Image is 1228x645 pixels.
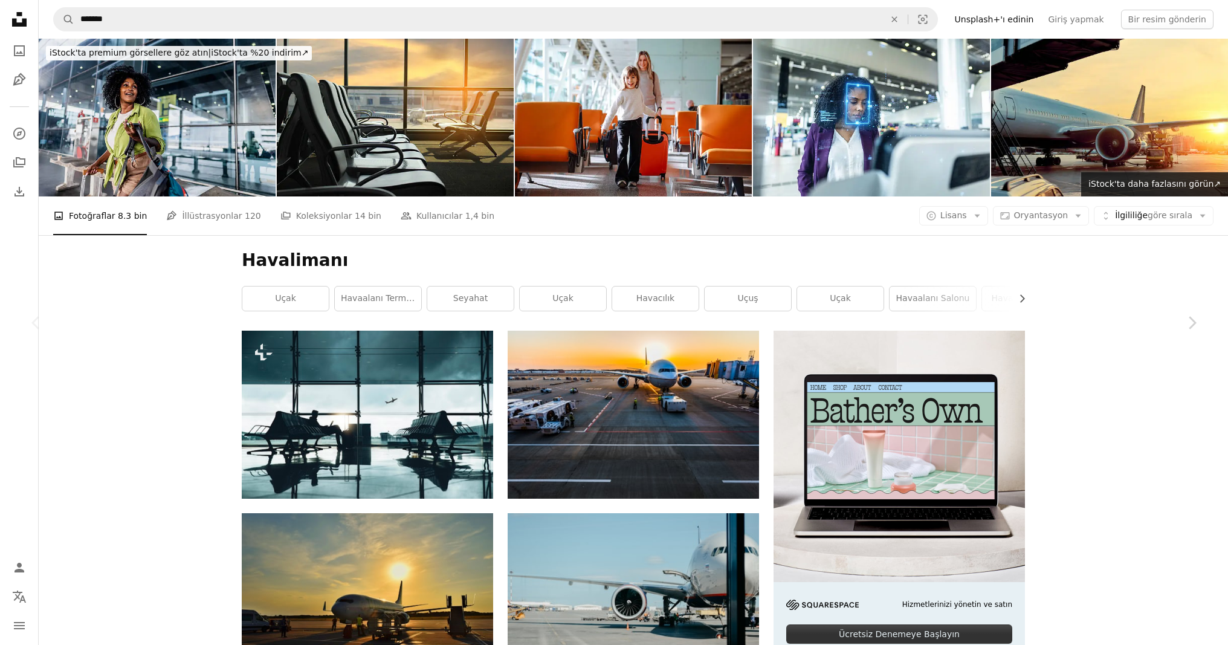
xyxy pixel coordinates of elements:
font: iStock'ta %20 indirim [211,48,301,57]
font: Havalimanı Pisti [992,293,1059,303]
a: park halindeki gri uçak [508,409,759,420]
a: Havaalanında uçağa binmeyi bekleyen dizüstü bilgisayarda çalışan adam - İş adamı, internet üzerin... [242,409,493,420]
img: Havaalanında küçük kızı ve bavullarıyla kadın [515,39,752,196]
form: Site genelinde görseller bulun [53,7,938,31]
button: Unsplash'ta ara [54,8,74,31]
font: seyahat [453,293,488,303]
a: Sonraki [1155,265,1228,381]
font: havaalanı salonu [896,293,970,303]
a: havaalanı terminali [335,287,421,311]
button: Oryantasyon [993,206,1090,225]
a: İllüstrasyonlar 120 [166,196,260,235]
font: Koleksiyonlar [296,211,352,221]
a: seyahat [427,287,514,311]
a: Giriş yap / Kayıt ol [7,556,31,580]
img: file-1707883121023-8e3502977149image [774,331,1025,582]
font: Ücretsiz Denemeye Başlayın [839,629,960,639]
button: Menü [7,614,31,638]
font: havaalanı terminali [341,293,424,303]
font: iStock'ta premium görsellere göz atın [50,48,208,57]
font: Kullanıcılar [416,211,462,221]
font: Bir resim gönderin [1128,15,1206,24]
a: Keşfetmek [7,122,31,146]
button: İlgililiğegöre sırala [1094,206,1213,225]
img: Havaalanında cep telefonu kullanan ve etrafına bakan orta yaşlı bir kadın [39,39,276,196]
font: uçak [552,293,574,303]
font: Oryantasyon [1014,210,1068,220]
a: havaalanı salonu [890,287,976,311]
font: iStock'ta daha fazlasını görün [1088,179,1213,189]
button: Visual search [908,8,937,31]
button: Dil [7,585,31,609]
font: Giriş yapmak [1048,15,1104,24]
a: gündüz vakti park halindeki beyaz uçak [242,591,493,602]
font: Unsplash+'ı edinin [955,15,1034,24]
a: iStock'ta daha fazlasını görün↗ [1081,172,1228,196]
font: 14 bin [355,211,381,221]
a: İllüstrasyonlar [7,68,31,92]
font: uçuş [737,293,758,303]
a: İndirme Geçmişi [7,180,31,204]
img: güneş ışığında bir uçak motorunun yakın çekimi [991,39,1228,196]
font: havacılık [636,293,674,303]
font: ↗ [1213,179,1221,189]
a: iStock'ta premium görsellere göz atın|iStock'ta %20 indirim↗ [39,39,319,68]
font: Lisans [940,210,967,220]
a: uçak [520,287,606,311]
a: Kullanıcılar 1,4 bin [401,196,494,235]
button: Bir resim gönderin [1121,10,1213,29]
font: 120 [245,211,261,221]
font: | [208,48,212,57]
font: ↗ [302,48,309,57]
a: Fotoğraflar [7,39,31,63]
a: Havalimanı Pisti [982,287,1068,311]
a: uçak [242,287,329,311]
font: göre sırala [1148,210,1192,220]
button: listeyi sağa kaydır [1011,287,1025,311]
font: 1,4 bin [465,211,494,221]
font: İlgililiğe [1115,210,1148,220]
button: Lisans [919,206,988,225]
font: İllüstrasyonlar [182,211,242,221]
a: Koleksiyonlar 14 bin [280,196,381,235]
font: Havalimanı [242,250,348,270]
img: Akşam gün batımı ışığında havaalanı terminalindeki boş sandalyeler ve yolcular [277,39,514,196]
img: Havaalanında uçağa binmeyi bekleyen dizüstü bilgisayarda çalışan adam - İş adamı, internet üzerin... [242,331,493,499]
font: uçak [275,293,296,303]
img: park halindeki gri uçak [508,331,759,499]
a: havacılık [612,287,699,311]
a: Giriş yapmak [1041,10,1111,29]
a: Koleksiyonlar [7,151,31,175]
img: Havaalanı check-in'inde yüz tanıma işleminden geçen genç iş kadını [753,39,990,196]
font: Hizmetlerinizi yönetin ve satın [902,600,1012,609]
button: Temizlemek [881,8,908,31]
a: Unsplash+'ı edinin [948,10,1041,29]
img: file-1705255347840-230a6ab5bca9image [786,600,859,610]
a: uçuş [705,287,791,311]
font: uçak [830,293,851,303]
a: uçak [797,287,884,311]
a: pistte beyaz yolcu uçağı [508,591,759,602]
